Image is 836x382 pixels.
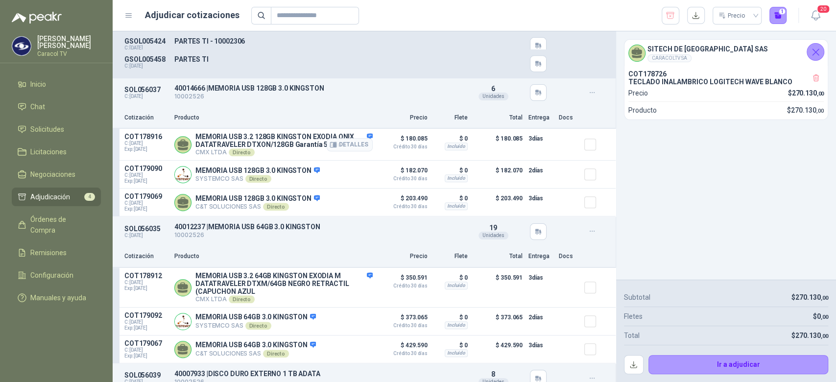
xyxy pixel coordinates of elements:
p: Precio [379,113,428,122]
span: Licitaciones [30,146,67,157]
p: $ 373.065 [474,311,523,331]
p: $ [813,311,828,322]
span: C: [DATE] [124,141,168,146]
span: ,00 [821,314,828,320]
p: SOL056039 [124,371,168,379]
button: 1 [769,7,787,24]
button: Detalles [327,138,373,151]
img: Logo peakr [12,12,62,24]
div: Incluido [445,174,468,182]
a: Manuales y ayuda [12,288,101,307]
p: $ [791,330,828,341]
p: CMX LTDA [195,295,373,303]
p: PARTES TI [174,55,463,63]
p: 40014666 | MEMORIA USB 128GB 3.0 KINGSTON [174,84,463,92]
img: Company Logo [175,313,191,330]
span: C: [DATE] [124,280,168,286]
span: Crédito 30 días [379,176,428,181]
a: Órdenes de Compra [12,210,101,239]
div: Directo [263,350,289,358]
span: C: [DATE] [124,319,168,325]
span: Adjudicación [30,191,70,202]
a: Adjudicación4 [12,188,101,206]
p: $ 0 [433,272,468,284]
p: Docs [559,252,578,261]
p: MEMORIA USB 3.2 128GB KINGSTON EXODIA ONIX DATATRAVELER DTXON/128GB Garantía 5 Años [195,133,373,148]
p: Total [624,330,640,341]
p: $ 180.085 [474,133,523,156]
div: Directo [229,295,255,303]
span: 270.130 [795,293,828,301]
div: Incluido [445,143,468,150]
p: $ 350.591 [379,272,428,288]
p: Entrega [528,252,553,261]
p: 10002526 [174,92,463,101]
p: Precio [628,88,648,98]
button: 20 [807,7,824,24]
div: Unidades [478,93,508,100]
p: MEMORIA USB 128GB 3.0 KINGSTON [195,194,320,203]
span: Exp: [DATE] [124,325,168,331]
p: $ 429.590 [474,339,523,359]
img: Company Logo [175,167,191,183]
p: Producto [174,252,373,261]
p: $ 429.590 [379,339,428,356]
p: C: [DATE] [124,233,168,239]
span: Exp: [DATE] [124,146,168,152]
p: SOL056035 [124,225,168,233]
div: CARACOLTV SA [647,54,692,62]
span: 0 [817,312,828,320]
div: Incluido [445,321,468,329]
p: Producto [628,105,657,116]
p: MEMORIA USB 128GB 3.0 KINGSTON [195,167,320,175]
a: Licitaciones [12,143,101,161]
p: $ 182.070 [474,165,523,184]
p: Subtotal [624,292,650,303]
span: Exp: [DATE] [124,286,168,291]
p: [PERSON_NAME] [PERSON_NAME] [37,35,101,49]
a: Chat [12,97,101,116]
p: 3 días [528,339,553,351]
div: Directo [229,148,255,156]
p: Total [474,252,523,261]
span: Chat [30,101,45,112]
div: Directo [245,175,271,183]
p: MEMORIA USB 64GB 3.0 KINGSTON [195,341,316,350]
p: Flete [433,252,468,261]
span: ,00 [821,295,828,301]
span: Manuales y ayuda [30,292,86,303]
p: $ 182.070 [379,165,428,181]
h4: SITECH DE [GEOGRAPHIC_DATA] SAS [647,44,768,54]
p: MEMORIA USB 64GB 3.0 KINGSTON [195,313,316,322]
span: 6 [491,85,495,93]
p: $ 203.490 [379,192,428,209]
span: 20 [816,4,830,14]
div: Incluido [445,349,468,357]
p: $ 0 [433,192,468,204]
span: Exp: [DATE] [124,353,168,359]
p: $ [787,105,824,116]
p: $ 0 [433,311,468,323]
span: ,00 [816,108,824,114]
p: SYSTEMCO SAS [195,322,316,330]
p: TECLADO INALAMBRICO LOGITECH WAVE BLANCO [628,78,824,86]
a: Solicitudes [12,120,101,139]
p: Total [474,113,523,122]
p: $ 203.490 [474,192,523,212]
p: 40012237 | MEMORIA USB 64GB 3.0 KINGSTON [174,223,463,231]
p: 3 días [528,192,553,204]
p: 2 días [528,311,553,323]
span: Crédito 30 días [379,144,428,149]
p: Producto [174,113,373,122]
span: 19 [489,224,497,232]
span: Negociaciones [30,169,75,180]
p: MEMORIA USB 3.2 64GB KINGSTON EXODIA M DATATRAVELER DTXM/64GB NEGRO RETRACTIL (CAPUCHON AZUL [195,272,373,295]
p: SOL056037 [124,86,168,94]
p: COT178726 [628,70,824,78]
p: COT178912 [124,272,168,280]
div: Unidades [478,232,508,239]
p: GSOL005458 [124,55,168,63]
span: Inicio [30,79,46,90]
p: COT179092 [124,311,168,319]
p: 10002526 [174,231,463,240]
